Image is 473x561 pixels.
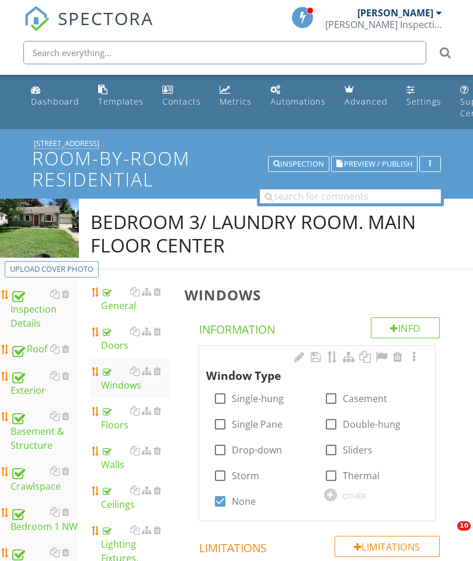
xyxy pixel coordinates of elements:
label: None [232,496,256,507]
h1: Room-by-Room Residential [32,148,441,189]
div: [PERSON_NAME] [357,7,433,19]
a: Inspection [268,158,329,168]
div: Automations [270,96,326,107]
a: Templates [93,79,148,113]
div: Settings [406,96,441,107]
div: Tom Niehaus Inspections [325,19,442,30]
div: Roof [11,342,79,357]
div: Basement & Structure [11,409,79,452]
span: SPECTORA [58,6,154,30]
label: Drop-down [232,444,282,456]
label: Thermal [343,470,380,482]
label: Single-hung [232,393,284,404]
a: Contacts [158,79,206,113]
a: Metrics [215,79,256,113]
div: Inspection [273,160,324,168]
div: Windows [101,364,171,392]
a: Preview / Publish [331,158,418,168]
label: Storm [232,470,259,482]
button: Inspection [268,156,329,172]
button: Preview / Publish [331,156,418,172]
div: Advanced [345,96,388,107]
div: OTHER [342,491,366,501]
h4: Information [199,317,440,337]
label: Single Pane [232,418,283,430]
div: Bedroom 3/ Laundry Room. main floor center [91,210,461,257]
div: Contacts [162,96,201,107]
div: Exterior [11,369,79,398]
iframe: Intercom live chat [433,521,461,549]
label: Sliders [343,444,373,456]
span: Preview / Publish [344,160,412,168]
input: search for comments [260,189,441,203]
label: Casement [343,393,387,404]
img: The Best Home Inspection Software - Spectora [24,6,50,32]
div: Bedroom 1 NW [11,505,79,534]
a: Advanced [340,79,392,113]
div: Templates [98,96,144,107]
div: Limitations [335,536,440,557]
div: Crawlspace [11,464,79,493]
a: Settings [402,79,446,113]
label: Double-hung [343,418,401,430]
div: Info [371,317,440,338]
div: Floors [101,404,171,432]
div: Ceilings [101,483,171,511]
a: Dashboard [26,79,84,113]
div: Window Type [206,351,417,385]
div: Metrics [220,96,252,107]
h4: Limitations [199,536,440,556]
div: Doors [101,324,171,352]
div: Dashboard [31,96,79,107]
div: Walls [101,444,171,472]
div: General [101,285,171,313]
span: 10 [457,521,471,531]
h3: Windows [185,287,454,303]
div: Upload cover photo [10,264,93,275]
input: Search everything... [23,41,426,64]
div: Inspection Details [11,287,79,330]
a: SPECTORA [24,16,154,40]
a: Automations (Basic) [266,79,331,113]
button: Upload cover photo [5,261,99,278]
